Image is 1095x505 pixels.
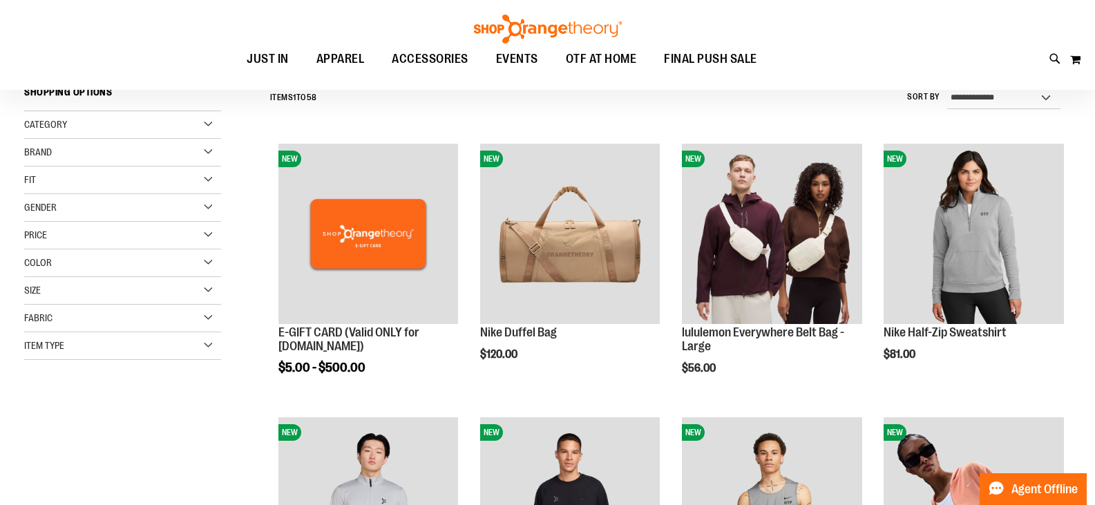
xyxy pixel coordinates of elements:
[884,325,1007,339] a: Nike Half-Zip Sweatshirt
[1011,483,1078,496] span: Agent Offline
[480,424,503,441] span: NEW
[473,137,667,395] div: product
[316,44,365,75] span: APPAREL
[682,144,862,326] a: lululemon Everywhere Belt Bag - LargeNEW
[480,144,660,324] img: Nike Duffel Bag
[278,144,459,326] a: E-GIFT CARD (Valid ONLY for ShopOrangetheory.com)NEW
[980,473,1087,505] button: Agent Offline
[278,424,301,441] span: NEW
[884,144,1064,324] img: Nike Half-Zip Sweatshirt
[24,80,221,111] strong: Shopping Options
[480,144,660,326] a: Nike Duffel BagNEW
[307,93,317,102] span: 58
[247,44,289,75] span: JUST IN
[650,44,771,75] a: FINAL PUSH SALE
[682,151,705,167] span: NEW
[378,44,482,75] a: ACCESSORIES
[24,222,221,249] div: Price
[480,348,520,361] span: $120.00
[24,277,221,305] div: Size
[884,424,906,441] span: NEW
[24,146,52,158] span: Brand
[392,44,468,75] span: ACCESSORIES
[24,194,221,222] div: Gender
[24,312,53,323] span: Fabric
[566,44,637,75] span: OTF AT HOME
[682,362,718,374] span: $56.00
[24,119,67,130] span: Category
[682,144,862,324] img: lululemon Everywhere Belt Bag - Large
[24,202,57,213] span: Gender
[682,325,844,353] a: lululemon Everywhere Belt Bag - Large
[884,144,1064,326] a: Nike Half-Zip SweatshirtNEW
[293,93,296,102] span: 1
[884,151,906,167] span: NEW
[278,144,459,324] img: E-GIFT CARD (Valid ONLY for ShopOrangetheory.com)
[24,174,36,185] span: Fit
[24,166,221,194] div: Fit
[24,139,221,166] div: Brand
[907,91,940,103] label: Sort By
[675,137,869,409] div: product
[24,229,47,240] span: Price
[877,137,1071,395] div: product
[278,361,365,374] span: $5.00 - $500.00
[272,137,466,409] div: product
[24,332,221,360] div: Item Type
[24,249,221,277] div: Color
[233,44,303,75] a: JUST IN
[24,305,221,332] div: Fabric
[270,87,317,108] h2: Items to
[884,348,917,361] span: $81.00
[480,325,557,339] a: Nike Duffel Bag
[24,257,52,268] span: Color
[24,285,41,296] span: Size
[303,44,379,75] a: APPAREL
[682,424,705,441] span: NEW
[664,44,757,75] span: FINAL PUSH SALE
[24,111,221,139] div: Category
[24,340,64,351] span: Item Type
[496,44,538,75] span: EVENTS
[480,151,503,167] span: NEW
[482,44,552,75] a: EVENTS
[472,15,624,44] img: Shop Orangetheory
[278,151,301,167] span: NEW
[552,44,651,75] a: OTF AT HOME
[278,325,419,353] a: E-GIFT CARD (Valid ONLY for [DOMAIN_NAME])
